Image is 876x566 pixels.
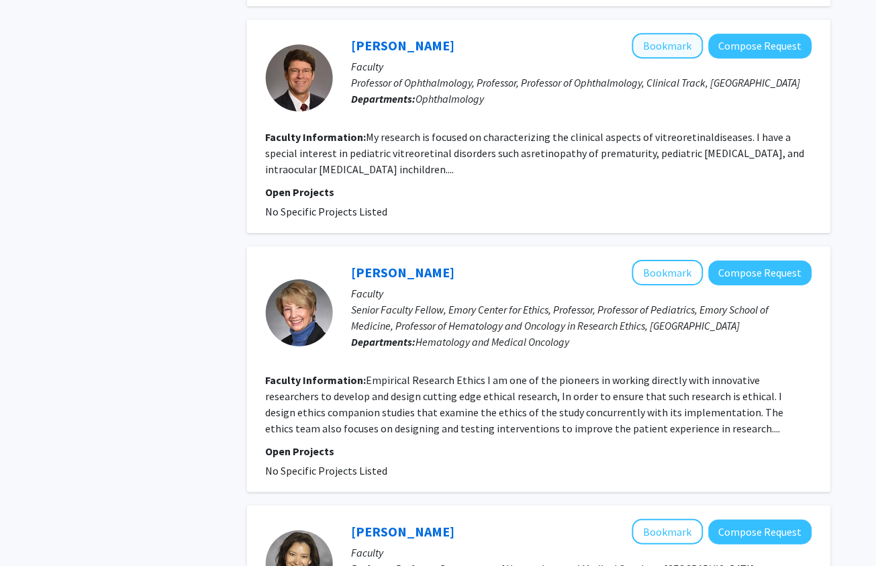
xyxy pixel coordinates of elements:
[352,92,416,105] b: Departments:
[266,464,388,477] span: No Specific Projects Listed
[632,33,703,58] button: Add George Hubbard to Bookmarks
[266,205,388,218] span: No Specific Projects Listed
[416,92,485,105] span: Ophthalmology
[266,373,784,435] fg-read-more: Empirical Research Ethics I am one of the pioneers in working directly with innovative researcher...
[352,75,812,91] p: Professor of Ophthalmology, Professor, Professor of Ophthalmology, Clinical Track, [GEOGRAPHIC_DATA]
[266,443,812,459] p: Open Projects
[352,301,812,334] p: Senior Faculty Fellow, Emory Center for Ethics, Professor, Professor of Pediatrics, Emory School ...
[632,260,703,285] button: Add Rebecca Pentz to Bookmarks
[352,58,812,75] p: Faculty
[632,519,703,545] button: Add Martha Arellano to Bookmarks
[266,130,805,176] fg-read-more: My research is focused on characterizing the clinical aspects of vitreoretinaldiseases. I have a ...
[709,34,812,58] button: Compose Request to George Hubbard
[352,285,812,301] p: Faculty
[416,335,570,348] span: Hematology and Medical Oncology
[266,373,367,387] b: Faculty Information:
[709,520,812,545] button: Compose Request to Martha Arellano
[352,37,455,54] a: [PERSON_NAME]
[709,261,812,285] button: Compose Request to Rebecca Pentz
[266,184,812,200] p: Open Projects
[352,264,455,281] a: [PERSON_NAME]
[352,523,455,540] a: [PERSON_NAME]
[352,335,416,348] b: Departments:
[266,130,367,144] b: Faculty Information:
[10,506,57,556] iframe: Chat
[352,545,812,561] p: Faculty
